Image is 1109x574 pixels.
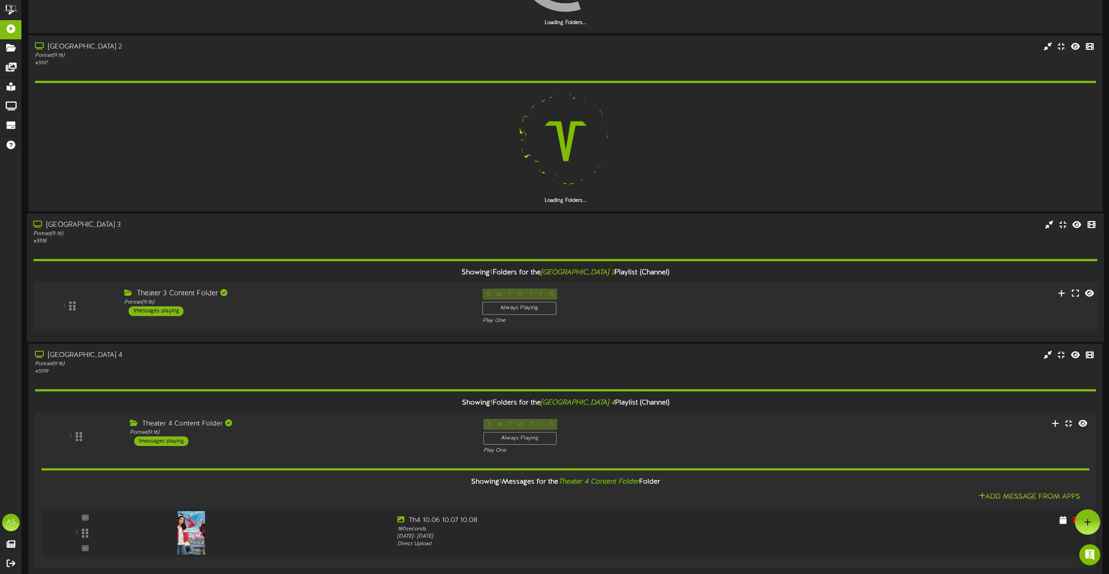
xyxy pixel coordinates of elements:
[33,220,469,230] div: [GEOGRAPHIC_DATA] 3
[483,302,556,315] div: Always Playing
[35,42,469,52] div: [GEOGRAPHIC_DATA] 2
[499,478,502,486] span: 1
[1079,544,1100,565] div: Open Intercom Messenger
[490,269,492,277] span: 1
[541,269,615,277] i: [GEOGRAPHIC_DATA] 3
[130,429,470,436] div: Portrait ( 9:16 )
[33,230,469,237] div: Portrait ( 9:16 )
[124,298,469,306] div: Portrait ( 9:16 )
[397,515,821,526] div: Th4 10.06 10.07 10.08
[27,263,1104,282] div: Showing Folders for the Playlist (Channel)
[483,432,556,445] div: Always Playing
[545,20,587,26] strong: Loading Folders...
[510,85,622,197] img: loading-spinner-3.png
[541,399,615,407] i: [GEOGRAPHIC_DATA] 4
[545,197,587,204] strong: Loading Folders...
[130,419,470,429] div: Theater 4 Content Folder
[33,237,469,245] div: # 5518
[397,540,821,548] div: Direct Upload
[558,478,639,486] i: Theater 4 Content Folder
[35,473,1096,491] div: Showing Messages for the Folder
[177,511,205,555] img: 3fb3ee63-77f5-42fb-964c-ed23c3530ccf.jpg
[490,399,493,407] span: 1
[2,514,20,531] div: AS
[28,394,1102,412] div: Showing Folders for the Playlist (Channel)
[124,288,469,298] div: Theater 3 Content Folder
[129,306,184,316] div: 1 messages playing
[397,526,821,533] div: 180 seconds
[483,447,736,454] div: Play One
[35,360,469,368] div: Portrait ( 9:16 )
[483,317,738,324] div: Play One
[134,436,188,446] div: 1 messages playing
[35,368,469,375] div: # 5519
[35,52,469,59] div: Portrait ( 9:16 )
[35,350,469,360] div: [GEOGRAPHIC_DATA] 4
[35,59,469,67] div: # 5517
[976,491,1083,502] button: Add Message From Apps
[397,533,821,540] div: [DATE] - [DATE]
